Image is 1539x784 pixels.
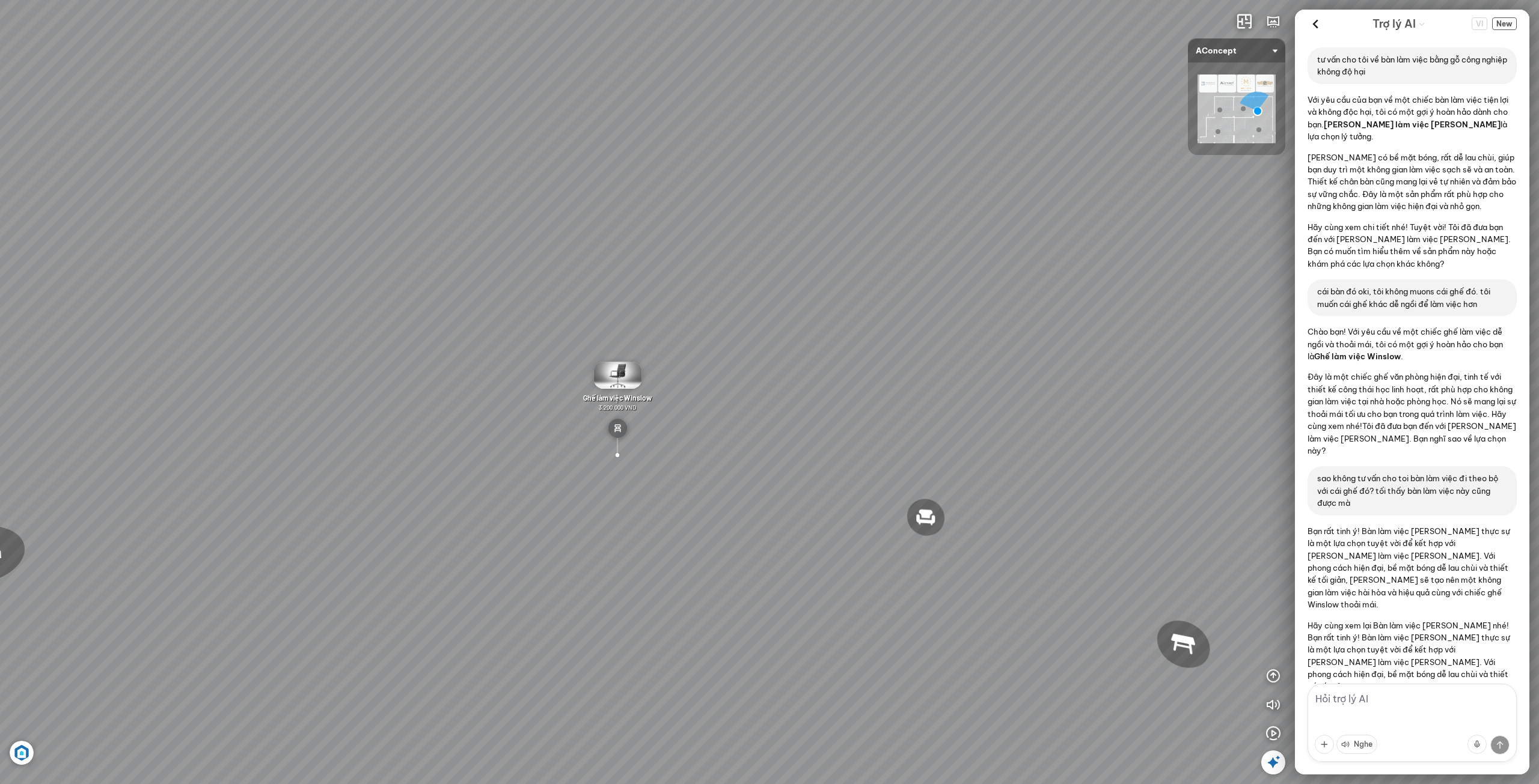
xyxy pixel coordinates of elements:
span: Trợ lý AI [1372,16,1416,32]
img: type_chair_EH76Y3RXHCN6.svg [608,419,627,438]
p: Đây là một chiếc ghế văn phòng hiện đại, tinh tế với thiết kế công thái học linh hoạt, rất phù hợ... [1308,371,1517,457]
p: [PERSON_NAME] có bề mặt bóng, rất dễ lau chùi, giúp bạn duy trì một không gian làm việc sạch sẽ v... [1308,151,1517,213]
button: Change language [1472,17,1487,30]
p: Bạn rất tinh ý! Bàn làm việc [PERSON_NAME] thực sự là một lựa chọn tuyệt vời để kết hợp với [PERS... [1308,525,1517,611]
div: AI Guide options [1372,14,1425,33]
p: cái bàn đó oki, tôi không muons cái ghế đó. tôi muốn cái ghế khác dễ ngồi để làm việc hơn [1317,285,1507,310]
span: VI [1472,17,1487,30]
p: Hãy cùng xem lại Bàn làm việc [PERSON_NAME] nhé! Bạn rất tinh ý! Bàn làm việc [PERSON_NAME] thực ... [1308,619,1517,717]
span: Ghế làm việc Winslow [583,394,652,402]
img: Artboard_6_4x_1_F4RHW9YJWHU.jpg [10,741,34,765]
span: Ghế làm việc Winslow [1314,351,1401,361]
button: New Chat [1492,17,1517,30]
span: [PERSON_NAME] làm việc [PERSON_NAME] [1324,120,1501,129]
p: Hãy cùng xem chi tiết nhé! Tuyệt vời! Tôi đã đưa bạn đến với [PERSON_NAME] làm việc [PERSON_NAME]... [1308,221,1517,270]
span: New [1492,17,1517,30]
span: AConcept [1196,38,1277,62]
p: tư vấn cho tôi về bàn làm việc bằng gỗ công nghiệp không độ hại [1317,53,1507,78]
button: Nghe [1336,735,1377,754]
img: AConcept_CTMHTJT2R6E4.png [1198,74,1276,143]
p: sao không tư vấn cho toi bàn làm việc đi theo bộ với cái ghế đó? tối thấy bàn làm việc này cũng đ... [1317,472,1507,509]
span: 3.200.000 VND [599,404,636,411]
p: Chào bạn! Với yêu cầu về một chiếc ghế làm việc dễ ngồi và thoải mái, tôi có một gợi ý hoàn hảo c... [1308,326,1517,362]
p: Với yêu cầu của bạn về một chiếc bàn làm việc tiện lợi và không độc hại, tôi có một gợi ý hoàn hả... [1308,94,1517,143]
img: ghe_lam_viec_wi_Y9JC27A3G7CD.gif [593,362,641,389]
